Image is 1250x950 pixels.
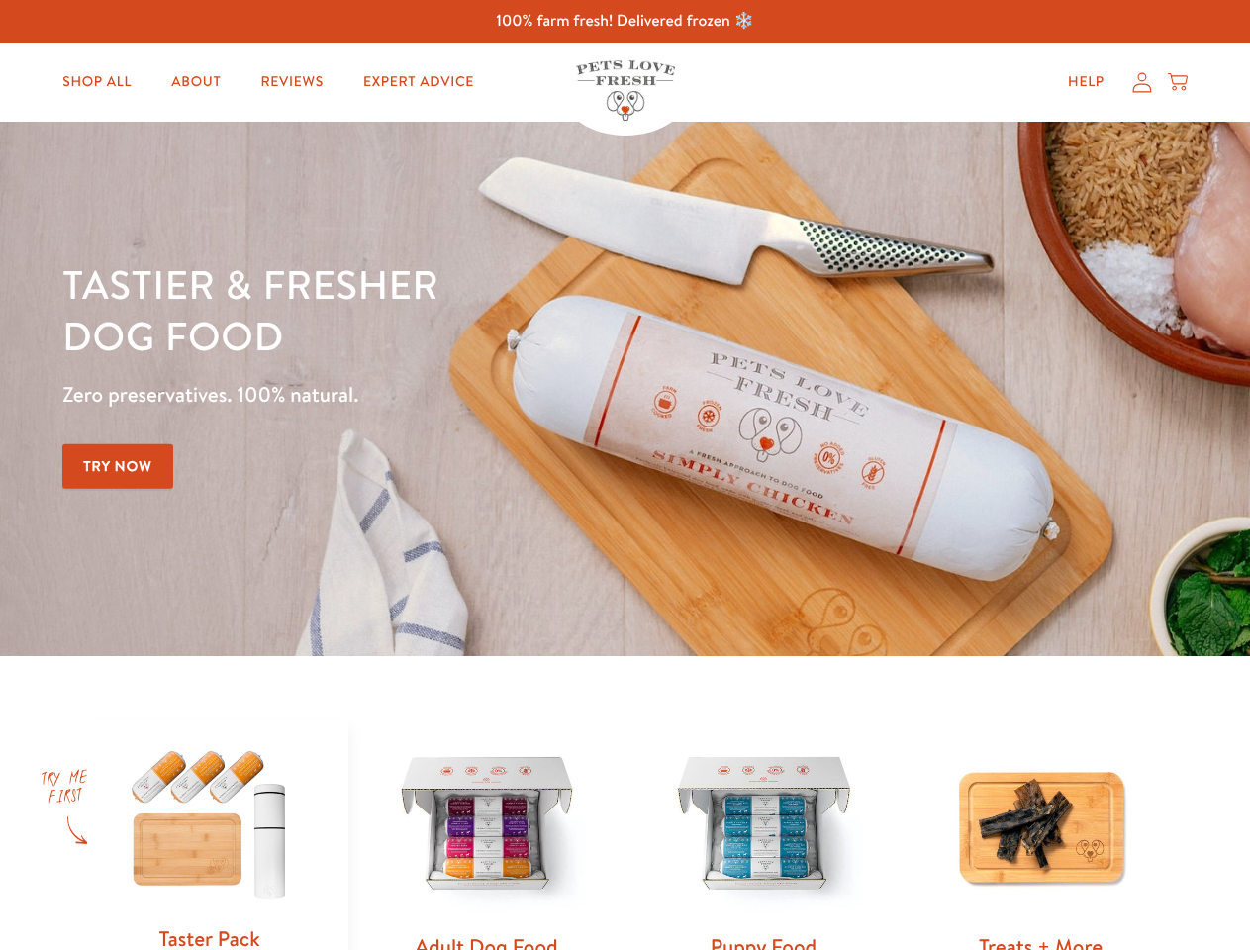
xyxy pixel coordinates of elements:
a: Help [1052,62,1120,102]
a: Shop All [47,62,147,102]
a: Reviews [244,62,338,102]
p: Zero preservatives. 100% natural. [62,377,813,413]
a: Try Now [62,444,173,489]
img: Pets Love Fresh [576,60,675,121]
a: About [155,62,237,102]
a: Expert Advice [347,62,490,102]
h1: Tastier & fresher dog food [62,258,813,361]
